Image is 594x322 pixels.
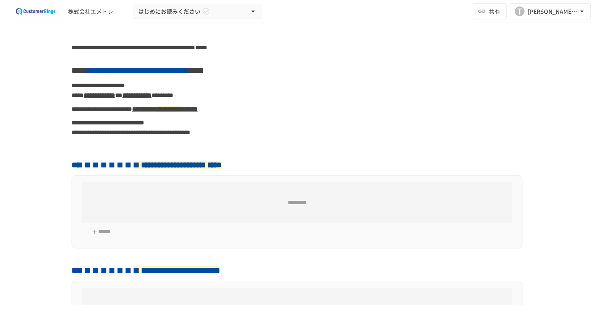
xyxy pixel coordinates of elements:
[473,3,507,19] button: 共有
[515,6,524,16] div: T
[510,3,591,19] button: T[PERSON_NAME][EMAIL_ADDRESS][DOMAIN_NAME]
[133,4,262,19] button: はじめにお読みください
[528,6,578,17] div: [PERSON_NAME][EMAIL_ADDRESS][DOMAIN_NAME]
[489,7,500,16] span: 共有
[138,6,200,17] span: はじめにお読みください
[68,7,113,16] div: 株式会社エメトレ
[10,5,61,18] img: 2eEvPB0nRDFhy0583kMjGN2Zv6C2P7ZKCFl8C3CzR0M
